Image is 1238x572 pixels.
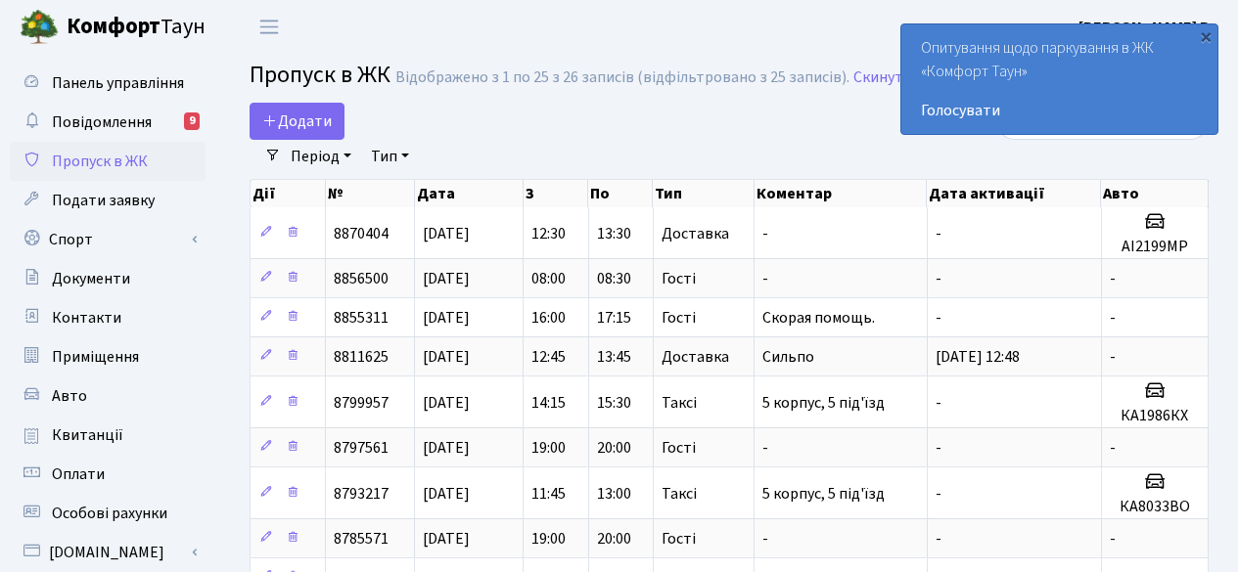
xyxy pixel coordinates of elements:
a: Контакти [10,298,206,337]
span: - [936,437,941,459]
span: 14:15 [531,392,566,414]
span: Доставка [662,226,729,242]
span: - [762,268,768,289]
th: № [326,180,415,207]
a: [PERSON_NAME] В. [1078,16,1215,39]
span: Повідомлення [52,111,152,133]
th: Дата [415,180,524,207]
span: - [1110,528,1116,550]
span: 8797561 [334,437,389,459]
span: Гості [662,271,696,286]
th: Авто [1101,180,1208,207]
span: 19:00 [531,437,566,459]
th: З [524,180,588,207]
span: 19:00 [531,528,566,550]
span: Пропуск в ЖК [52,151,148,172]
span: 12:45 [531,346,566,368]
h5: АІ2199МР [1110,238,1200,256]
span: 20:00 [597,437,631,459]
div: Опитування щодо паркування в ЖК «Комфорт Таун» [901,24,1217,134]
span: - [1110,437,1116,459]
a: Документи [10,259,206,298]
span: [DATE] 12:48 [936,346,1020,368]
span: 13:45 [597,346,631,368]
b: Комфорт [67,11,160,42]
span: 8811625 [334,346,389,368]
span: [DATE] [423,346,470,368]
span: Таксі [662,486,697,502]
span: Гості [662,310,696,326]
span: [DATE] [423,307,470,329]
span: 17:15 [597,307,631,329]
span: Авто [52,385,87,407]
a: Квитанції [10,416,206,455]
span: 8785571 [334,528,389,550]
span: Оплати [52,463,105,485]
span: 8793217 [334,483,389,505]
th: По [588,180,653,207]
span: [DATE] [423,483,470,505]
span: - [936,223,941,244]
span: 16:00 [531,307,566,329]
div: 9 [184,112,200,130]
span: Доставка [662,349,729,365]
span: Контакти [52,307,121,329]
span: - [1110,307,1116,329]
span: [DATE] [423,437,470,459]
img: logo.png [20,8,59,47]
span: Особові рахунки [52,503,167,524]
span: 20:00 [597,528,631,550]
a: Пропуск в ЖК [10,142,206,181]
span: [DATE] [423,268,470,289]
span: - [1110,346,1116,368]
th: Тип [653,180,754,207]
span: 8855311 [334,307,389,329]
span: 15:30 [597,392,631,414]
a: Подати заявку [10,181,206,220]
span: 5 корпус, 5 під'їзд [762,392,885,414]
div: Відображено з 1 по 25 з 26 записів (відфільтровано з 25 записів). [395,68,849,87]
span: - [762,437,768,459]
h5: КА1986КХ [1110,407,1200,425]
span: Панель управління [52,72,184,94]
a: Особові рахунки [10,494,206,533]
span: - [936,307,941,329]
div: × [1196,26,1215,46]
a: Панель управління [10,64,206,103]
span: Квитанції [52,424,123,446]
span: 11:45 [531,483,566,505]
th: Коментар [755,180,928,207]
a: Тип [363,140,417,173]
span: Документи [52,268,130,289]
span: [DATE] [423,528,470,550]
a: Авто [10,376,206,416]
span: - [936,483,941,505]
span: Таксі [662,395,697,411]
span: Гості [662,531,696,547]
span: Таун [67,11,206,44]
span: - [762,223,768,244]
b: [PERSON_NAME] В. [1078,17,1215,38]
span: - [936,392,941,414]
a: Додати [250,103,344,140]
span: 5 корпус, 5 під'їзд [762,483,885,505]
span: Приміщення [52,346,139,368]
span: 08:30 [597,268,631,289]
span: 8799957 [334,392,389,414]
span: 8870404 [334,223,389,244]
span: 12:30 [531,223,566,244]
span: Пропуск в ЖК [250,58,390,92]
span: - [936,268,941,289]
span: [DATE] [423,392,470,414]
button: Переключити навігацію [245,11,294,43]
th: Дії [251,180,326,207]
a: Спорт [10,220,206,259]
span: 13:00 [597,483,631,505]
a: Голосувати [921,99,1198,122]
a: [DOMAIN_NAME] [10,533,206,572]
span: - [1110,268,1116,289]
a: Скинути [853,68,912,87]
a: Період [283,140,359,173]
a: Повідомлення9 [10,103,206,142]
span: Сильпо [762,346,814,368]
